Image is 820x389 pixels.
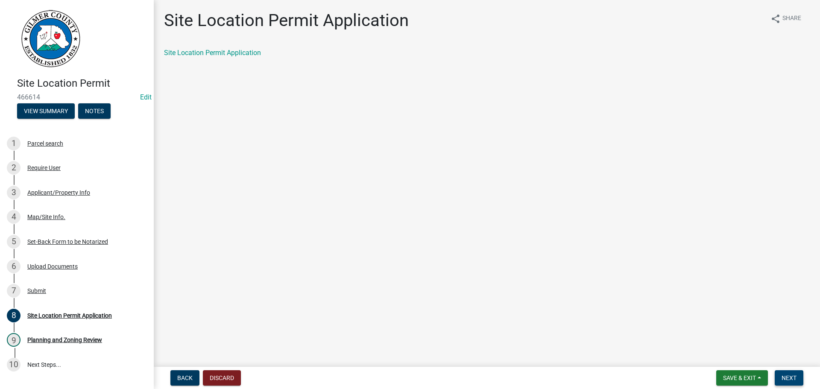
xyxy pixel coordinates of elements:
span: 466614 [17,93,137,101]
div: Require User [27,165,61,171]
div: 1 [7,137,20,150]
span: Save & Exit [723,374,756,381]
div: 2 [7,161,20,175]
div: 4 [7,210,20,224]
img: Gilmer County, Georgia [17,9,81,68]
button: Save & Exit [716,370,768,386]
a: Edit [140,93,152,101]
div: 7 [7,284,20,298]
button: View Summary [17,103,75,119]
wm-modal-confirm: Edit Application Number [140,93,152,101]
button: Notes [78,103,111,119]
div: 3 [7,186,20,199]
span: Share [782,14,801,24]
button: shareShare [764,10,808,27]
div: 5 [7,235,20,249]
a: Site Location Permit Application [164,49,261,57]
h1: Site Location Permit Application [164,10,409,31]
div: Parcel search [27,140,63,146]
div: Map/Site Info. [27,214,65,220]
div: Planning and Zoning Review [27,337,102,343]
div: Submit [27,288,46,294]
button: Back [170,370,199,386]
div: 6 [7,260,20,273]
button: Next [775,370,803,386]
div: Applicant/Property Info [27,190,90,196]
button: Discard [203,370,241,386]
div: Set-Back Form to be Notarized [27,239,108,245]
div: 10 [7,358,20,371]
div: Upload Documents [27,263,78,269]
div: Site Location Permit Application [27,313,112,319]
div: 9 [7,333,20,347]
wm-modal-confirm: Summary [17,108,75,115]
span: Back [177,374,193,381]
h4: Site Location Permit [17,77,147,90]
div: 8 [7,309,20,322]
wm-modal-confirm: Notes [78,108,111,115]
span: Next [782,374,797,381]
i: share [770,14,781,24]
